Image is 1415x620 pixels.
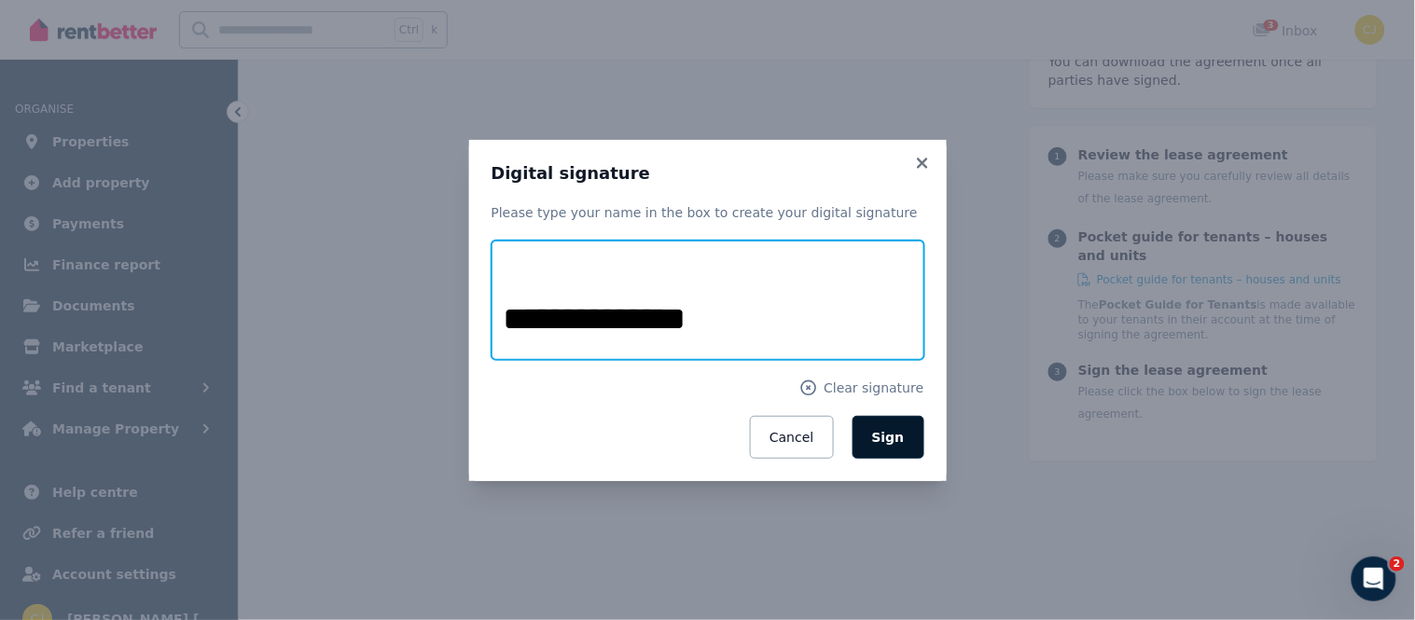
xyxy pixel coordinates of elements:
span: Clear signature [824,379,923,397]
h3: Digital signature [492,162,924,185]
iframe: Intercom live chat [1352,557,1396,601]
p: Please type your name in the box to create your digital signature [492,203,924,222]
span: 2 [1390,557,1405,572]
button: Sign [853,416,924,459]
span: Sign [872,430,905,445]
button: Cancel [750,416,833,459]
